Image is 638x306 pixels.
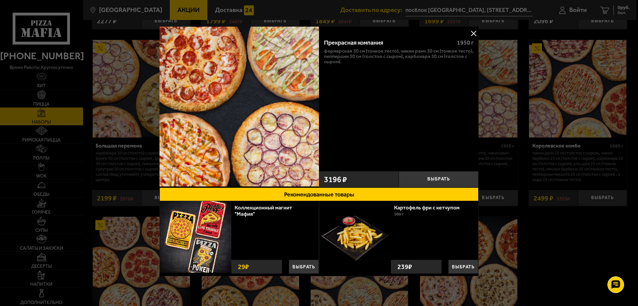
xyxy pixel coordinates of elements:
a: Картофель фри с кетчупом [394,204,466,211]
span: 3196 ₽ [324,175,347,183]
strong: 239 ₽ [396,260,414,273]
span: 1950 г [457,39,474,46]
img: Прекрасная компания [159,27,319,186]
a: Коллекционный магнит "Мафия" [235,204,292,217]
button: Выбрать [399,171,478,187]
span: 100 г [394,212,403,216]
button: Выбрать [448,260,478,274]
button: Выбрать [289,260,319,274]
a: Прекрасная компания [159,27,319,187]
strong: 29 ₽ [236,260,251,273]
div: Прекрасная компания [324,39,451,47]
button: Рекомендованные товары [159,187,478,201]
p: Фермерская 30 см (тонкое тесто), Чикен Ранч 30 см (тонкое тесто), Пепперони 30 см (толстое с сыро... [324,48,474,64]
